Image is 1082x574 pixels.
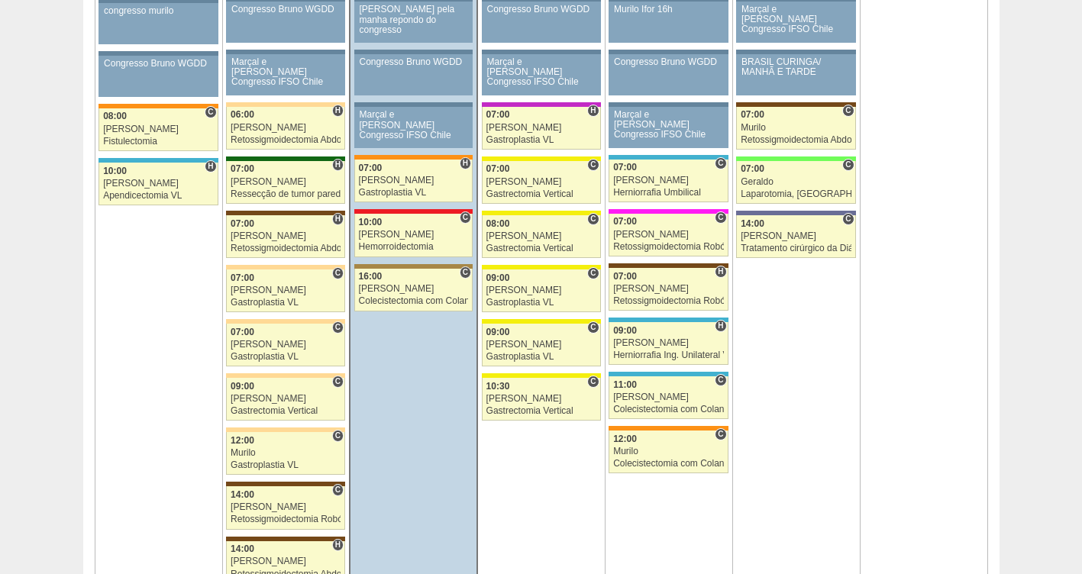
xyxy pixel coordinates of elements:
[741,135,851,145] div: Retossigmoidectomia Abdominal VL
[482,215,601,258] a: C 08:00 [PERSON_NAME] Gastrectomia Vertical
[226,319,345,324] div: Key: Bartira
[99,163,218,205] a: H 10:00 [PERSON_NAME] Apendicectomia VL
[736,156,855,161] div: Key: Brasil
[482,324,601,366] a: C 09:00 [PERSON_NAME] Gastroplastia VL
[613,162,637,173] span: 07:00
[354,107,473,148] a: Marçal e [PERSON_NAME] Congresso IFSO Chile
[613,188,724,198] div: Herniorrafia Umbilical
[354,54,473,95] a: Congresso Bruno WGDD
[354,269,473,311] a: C 16:00 [PERSON_NAME] Colecistectomia com Colangiografia VL
[226,50,345,54] div: Key: Aviso
[613,434,637,444] span: 12:00
[354,102,473,107] div: Key: Aviso
[609,54,728,95] a: Congresso Bruno WGDD
[231,448,341,458] div: Murilo
[609,2,728,43] a: Murilo Ifor 16h
[332,213,344,225] span: Hospital
[482,2,601,43] a: Congresso Bruno WGDD
[231,514,341,524] div: Retossigmoidectomia Robótica
[226,432,345,475] a: C 12:00 Murilo Gastroplastia VL
[486,163,510,174] span: 07:00
[231,460,341,470] div: Gastroplastia VL
[104,59,213,69] div: Congresso Bruno WGDD
[103,124,214,134] div: [PERSON_NAME]
[842,105,854,117] span: Consultório
[613,284,724,294] div: [PERSON_NAME]
[359,188,469,198] div: Gastroplastia VL
[99,51,218,56] div: Key: Aviso
[231,340,341,350] div: [PERSON_NAME]
[487,57,596,88] div: Marçal e [PERSON_NAME] Congresso IFSO Chile
[482,54,601,95] a: Marçal e [PERSON_NAME] Congresso IFSO Chile
[231,502,341,512] div: [PERSON_NAME]
[736,107,855,150] a: C 07:00 Murilo Retossigmoidectomia Abdominal VL
[609,426,728,430] div: Key: São Luiz - SCS
[486,189,596,199] div: Gastrectomia Vertical
[609,160,728,202] a: C 07:00 [PERSON_NAME] Herniorrafia Umbilical
[104,6,213,16] div: congresso murilo
[460,157,471,169] span: Hospital
[736,215,855,258] a: C 14:00 [PERSON_NAME] Tratamento cirúrgico da Diástase do reto abdomem
[226,2,345,43] a: Congresso Bruno WGDD
[354,214,473,256] a: C 10:00 [PERSON_NAME] Hemorroidectomia
[741,218,764,229] span: 14:00
[354,160,473,202] a: H 07:00 [PERSON_NAME] Gastroplastia VL
[103,179,214,189] div: [PERSON_NAME]
[613,379,637,390] span: 11:00
[359,163,383,173] span: 07:00
[736,211,855,215] div: Key: Vila Nova Star
[332,430,344,442] span: Consultório
[587,159,599,171] span: Consultório
[99,108,218,151] a: C 08:00 [PERSON_NAME] Fistulectomia
[231,406,341,416] div: Gastrectomia Vertical
[482,50,601,54] div: Key: Aviso
[205,160,216,173] span: Hospital
[609,107,728,148] a: Marçal e [PERSON_NAME] Congresso IFSO Chile
[226,427,345,432] div: Key: Bartira
[486,285,596,295] div: [PERSON_NAME]
[486,327,510,337] span: 09:00
[614,110,723,140] div: Marçal e [PERSON_NAME] Congresso IFSO Chile
[613,350,724,360] div: Herniorrafia Ing. Unilateral VL
[609,209,728,214] div: Key: Pro Matre
[332,159,344,171] span: Hospital
[354,50,473,54] div: Key: Aviso
[226,54,345,95] a: Marçal e [PERSON_NAME] Congresso IFSO Chile
[231,243,341,253] div: Retossigmoidectomia Abdominal VL
[842,159,854,171] span: Consultório
[231,327,254,337] span: 07:00
[226,211,345,215] div: Key: Santa Joana
[359,176,469,185] div: [PERSON_NAME]
[613,338,724,348] div: [PERSON_NAME]
[736,2,855,43] a: Marçal e [PERSON_NAME] Congresso IFSO Chile
[741,163,764,174] span: 07:00
[715,157,726,169] span: Consultório
[486,406,596,416] div: Gastrectomia Vertical
[736,161,855,204] a: C 07:00 Geraldo Laparotomia, [GEOGRAPHIC_DATA], Drenagem, Bridas VL
[359,217,383,227] span: 10:00
[354,264,473,269] div: Key: Oswaldo Cruz Paulista
[460,211,471,224] span: Consultório
[609,155,728,160] div: Key: Neomater
[613,230,724,240] div: [PERSON_NAME]
[613,296,724,306] div: Retossigmoidectomia Robótica
[205,106,216,118] span: Consultório
[486,394,596,404] div: [PERSON_NAME]
[613,242,724,252] div: Retossigmoidectomia Robótica
[103,166,127,176] span: 10:00
[613,271,637,282] span: 07:00
[482,378,601,421] a: C 10:30 [PERSON_NAME] Gastrectomia Vertical
[486,340,596,350] div: [PERSON_NAME]
[715,374,726,386] span: Consultório
[482,269,601,312] a: C 09:00 [PERSON_NAME] Gastroplastia VL
[103,111,127,121] span: 08:00
[741,57,851,77] div: BRASIL CURINGA/ MANHÃ E TARDE
[482,102,601,107] div: Key: Maria Braido
[613,325,637,336] span: 09:00
[231,381,254,392] span: 09:00
[587,213,599,225] span: Consultório
[460,266,471,279] span: Consultório
[486,177,596,187] div: [PERSON_NAME]
[99,56,218,97] a: Congresso Bruno WGDD
[231,272,254,283] span: 07:00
